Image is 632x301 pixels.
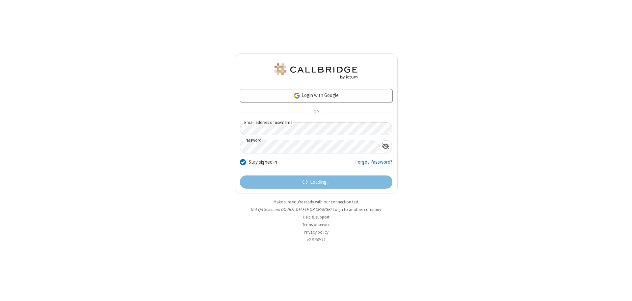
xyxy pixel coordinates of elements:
li: v2.6.349.11 [235,237,398,243]
input: Password [240,140,379,153]
div: Show password [379,140,392,152]
iframe: Chat [616,284,627,296]
a: Forgot Password? [355,158,392,171]
input: Email address or username [240,122,392,135]
img: QA Selenium DO NOT DELETE OR CHANGE [273,63,359,79]
button: Loading... [240,175,392,189]
span: OR [311,108,321,117]
a: Terms of service [302,222,330,227]
a: Help & support [303,214,329,220]
img: google-icon.png [293,92,301,99]
label: Stay signed in [249,158,277,166]
button: Login to another company [333,206,381,213]
a: Make sure you're ready with our connection test [274,199,358,205]
a: Login with Google [240,89,392,102]
span: Loading... [310,178,329,186]
li: Not QA Selenium DO NOT DELETE OR CHANGE? [235,206,398,213]
a: Privacy policy [304,229,329,235]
